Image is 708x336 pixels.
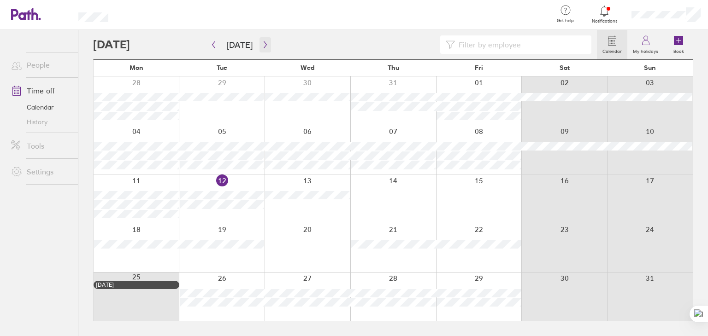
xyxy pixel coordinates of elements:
[590,5,619,24] a: Notifications
[455,36,586,53] input: Filter by employee
[590,18,619,24] span: Notifications
[4,100,78,115] a: Calendar
[550,18,580,23] span: Get help
[668,46,690,54] label: Book
[4,81,78,100] a: Time off
[388,64,399,71] span: Thu
[4,162,78,181] a: Settings
[4,115,78,129] a: History
[475,64,483,71] span: Fri
[597,30,627,59] a: Calendar
[130,64,143,71] span: Mon
[644,64,656,71] span: Sun
[627,30,664,59] a: My holidays
[301,64,314,71] span: Wed
[217,64,227,71] span: Tue
[664,30,693,59] a: Book
[4,137,78,155] a: Tools
[597,46,627,54] label: Calendar
[4,56,78,74] a: People
[560,64,570,71] span: Sat
[219,37,260,52] button: [DATE]
[96,282,177,288] div: [DATE]
[627,46,664,54] label: My holidays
